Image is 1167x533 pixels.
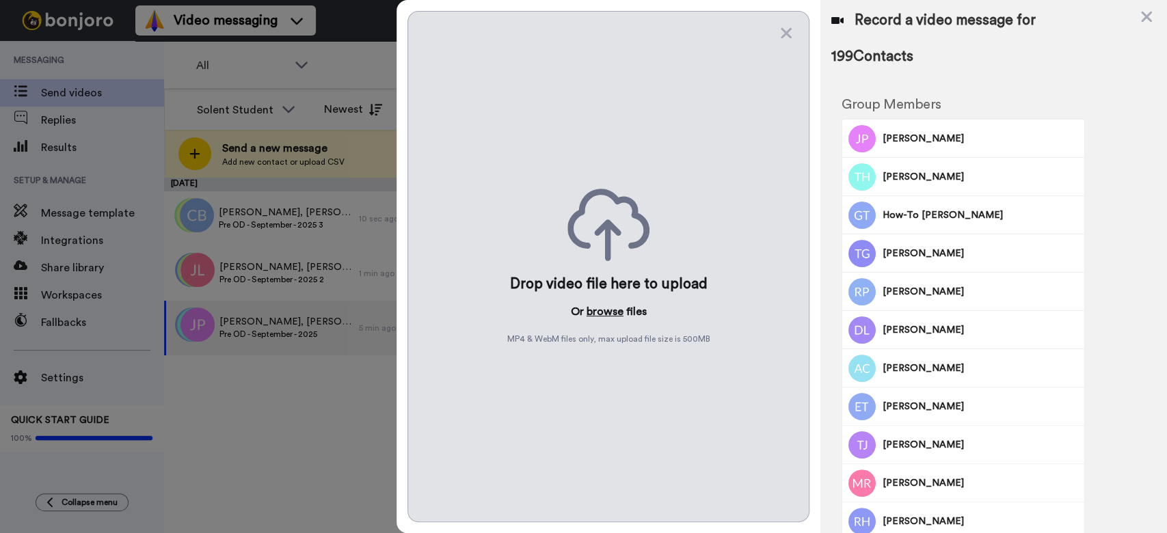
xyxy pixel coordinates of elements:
[848,163,876,191] img: Image of Matthee Hewett
[883,515,1079,528] span: [PERSON_NAME]
[883,323,1079,337] span: [PERSON_NAME]
[883,438,1079,452] span: [PERSON_NAME]
[883,170,1079,184] span: [PERSON_NAME]
[571,303,647,320] p: Or files
[848,355,876,382] img: Image of Ava Collins
[848,431,876,459] img: Image of Tom Jenks
[883,285,1079,299] span: [PERSON_NAME]
[883,208,1079,222] span: How-To [PERSON_NAME]
[883,361,1079,375] span: [PERSON_NAME]
[883,132,1079,146] span: [PERSON_NAME]
[883,476,1079,490] span: [PERSON_NAME]
[848,393,876,420] img: Image of Evie Truman
[507,333,710,344] span: MP4 & WebM files only, max upload file size is 500 MB
[848,278,876,305] img: Image of Willow Powell
[848,125,876,152] img: Image of Jekaterina Pukinska
[510,275,708,294] div: Drop video file here to upload
[848,469,876,497] img: Image of Max Ramplin
[883,247,1079,260] span: [PERSON_NAME]
[848,316,876,344] img: Image of Diane Lloyd Jones
[883,400,1079,413] span: [PERSON_NAME]
[848,202,876,229] img: Image of How-To Thomas
[848,240,876,267] img: Image of Tilly Gouch
[842,97,1085,112] h2: Group Members
[587,303,623,320] button: browse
